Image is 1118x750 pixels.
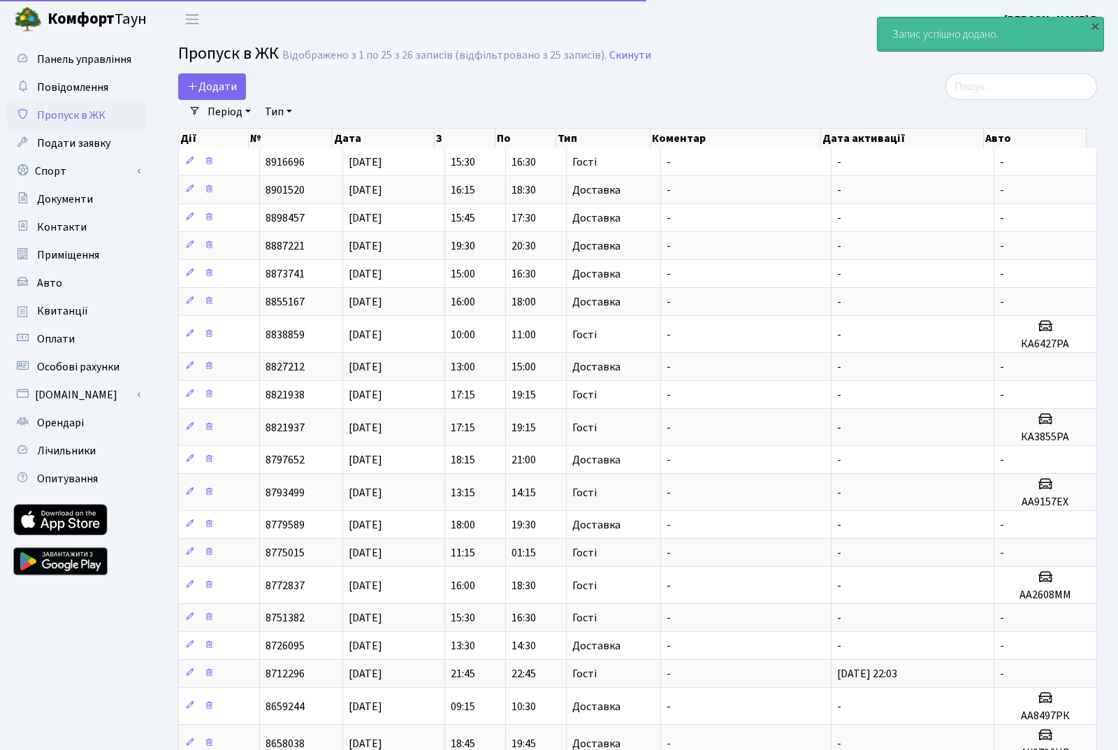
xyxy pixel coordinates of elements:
[1000,238,1004,254] span: -
[349,517,382,533] span: [DATE]
[667,666,671,682] span: -
[178,73,246,100] a: Додати
[837,610,841,626] span: -
[7,353,147,381] a: Особові рахунки
[511,294,536,310] span: 18:00
[451,545,475,561] span: 11:15
[667,266,671,282] span: -
[7,213,147,241] a: Контакти
[511,452,536,468] span: 21:00
[451,359,475,375] span: 13:00
[837,452,841,468] span: -
[837,327,841,342] span: -
[837,420,841,435] span: -
[451,638,475,654] span: 13:30
[1004,11,1101,28] a: [PERSON_NAME] В.
[572,389,597,401] span: Гості
[837,638,841,654] span: -
[1000,154,1004,170] span: -
[37,303,88,319] span: Квитанції
[333,129,435,148] th: Дата
[1000,638,1004,654] span: -
[266,545,305,561] span: 8775015
[511,420,536,435] span: 19:15
[1000,359,1004,375] span: -
[1000,431,1091,444] h5: КА3855РА
[349,327,382,342] span: [DATE]
[511,485,536,500] span: 14:15
[349,666,382,682] span: [DATE]
[572,738,620,749] span: Доставка
[667,238,671,254] span: -
[7,409,147,437] a: Орендарі
[451,387,475,403] span: 17:15
[178,41,279,66] span: Пропуск в ЖК
[572,157,597,168] span: Гості
[878,17,1103,51] div: Запис успішно додано.
[572,212,620,224] span: Доставка
[1000,387,1004,403] span: -
[266,638,305,654] span: 8726095
[266,359,305,375] span: 8827212
[667,154,671,170] span: -
[667,638,671,654] span: -
[511,545,536,561] span: 01:15
[511,387,536,403] span: 19:15
[266,238,305,254] span: 8887221
[1000,266,1004,282] span: -
[37,136,110,151] span: Подати заявку
[609,49,651,62] a: Скинути
[511,210,536,226] span: 17:30
[451,578,475,593] span: 16:00
[511,327,536,342] span: 11:00
[511,517,536,533] span: 19:30
[37,80,108,95] span: Повідомлення
[266,327,305,342] span: 8838859
[837,666,897,682] span: [DATE] 22:03
[349,420,382,435] span: [DATE]
[667,210,671,226] span: -
[572,668,597,679] span: Гості
[451,238,475,254] span: 19:30
[179,129,249,148] th: Дії
[837,545,841,561] span: -
[1000,496,1091,509] h5: АА9157ЕХ
[667,452,671,468] span: -
[1000,666,1004,682] span: -
[451,182,475,198] span: 16:15
[572,361,620,373] span: Доставка
[349,182,382,198] span: [DATE]
[7,185,147,213] a: Документи
[349,359,382,375] span: [DATE]
[37,275,62,291] span: Авто
[37,471,98,486] span: Опитування
[667,578,671,593] span: -
[667,359,671,375] span: -
[1004,12,1101,27] b: [PERSON_NAME] В.
[37,359,119,375] span: Особові рахунки
[572,296,620,308] span: Доставка
[1000,545,1004,561] span: -
[7,157,147,185] a: Спорт
[511,182,536,198] span: 18:30
[511,610,536,626] span: 16:30
[349,485,382,500] span: [DATE]
[7,129,147,157] a: Подати заявку
[837,238,841,254] span: -
[667,182,671,198] span: -
[511,666,536,682] span: 22:45
[572,185,620,196] span: Доставка
[451,294,475,310] span: 16:00
[266,294,305,310] span: 8855167
[572,329,597,340] span: Гості
[266,182,305,198] span: 8901520
[451,666,475,682] span: 21:45
[837,266,841,282] span: -
[572,422,597,433] span: Гості
[7,241,147,269] a: Приміщення
[821,129,984,148] th: Дата активації
[511,266,536,282] span: 16:30
[349,545,382,561] span: [DATE]
[667,327,671,342] span: -
[266,517,305,533] span: 8779589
